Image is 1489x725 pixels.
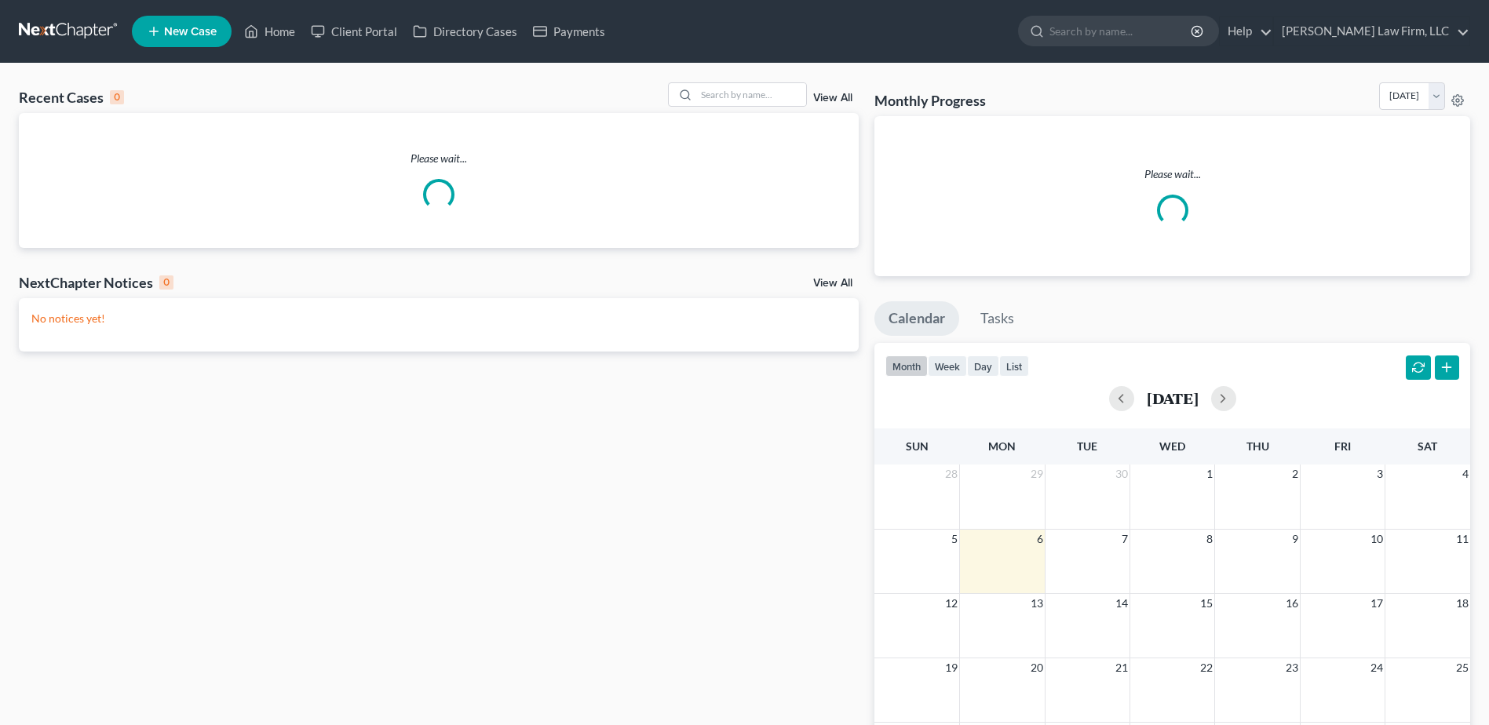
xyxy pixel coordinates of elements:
a: Calendar [874,301,959,336]
input: Search by name... [1049,16,1193,46]
span: 17 [1369,594,1385,613]
span: Sat [1418,439,1437,453]
span: 19 [943,658,959,677]
h2: [DATE] [1147,390,1199,406]
span: 5 [950,530,959,548]
button: month [885,355,928,377]
h3: Monthly Progress [874,91,986,110]
span: Mon [988,439,1016,453]
a: Payments [525,17,613,46]
span: Thu [1246,439,1269,453]
div: NextChapter Notices [19,273,173,292]
span: 10 [1369,530,1385,548]
span: 9 [1290,530,1300,548]
span: 12 [943,594,959,613]
span: Wed [1159,439,1185,453]
button: list [999,355,1029,377]
span: 16 [1284,594,1300,613]
span: 22 [1199,658,1214,677]
div: Recent Cases [19,88,124,107]
p: Please wait... [887,166,1458,182]
a: View All [813,278,852,289]
span: 21 [1114,658,1130,677]
span: 4 [1461,465,1470,483]
span: Tue [1077,439,1097,453]
span: 11 [1454,530,1470,548]
a: Client Portal [303,17,405,46]
span: 29 [1029,465,1045,483]
span: 24 [1369,658,1385,677]
span: 20 [1029,658,1045,677]
span: 6 [1035,530,1045,548]
span: Fri [1334,439,1351,453]
span: New Case [164,26,217,38]
a: Help [1220,17,1272,46]
span: 28 [943,465,959,483]
a: [PERSON_NAME] Law Firm, LLC [1274,17,1469,46]
p: No notices yet! [31,311,846,326]
div: 0 [110,90,124,104]
span: 14 [1114,594,1130,613]
span: 23 [1284,658,1300,677]
span: 7 [1120,530,1130,548]
a: Directory Cases [405,17,525,46]
button: day [967,355,999,377]
span: 30 [1114,465,1130,483]
a: Home [236,17,303,46]
button: week [928,355,967,377]
span: Sun [906,439,929,453]
a: Tasks [966,301,1028,336]
span: 15 [1199,594,1214,613]
span: 8 [1205,530,1214,548]
span: 25 [1454,658,1470,677]
span: 3 [1375,465,1385,483]
span: 18 [1454,594,1470,613]
div: 0 [159,275,173,290]
input: Search by name... [696,83,806,106]
a: View All [813,93,852,104]
p: Please wait... [19,151,859,166]
span: 1 [1205,465,1214,483]
span: 13 [1029,594,1045,613]
span: 2 [1290,465,1300,483]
